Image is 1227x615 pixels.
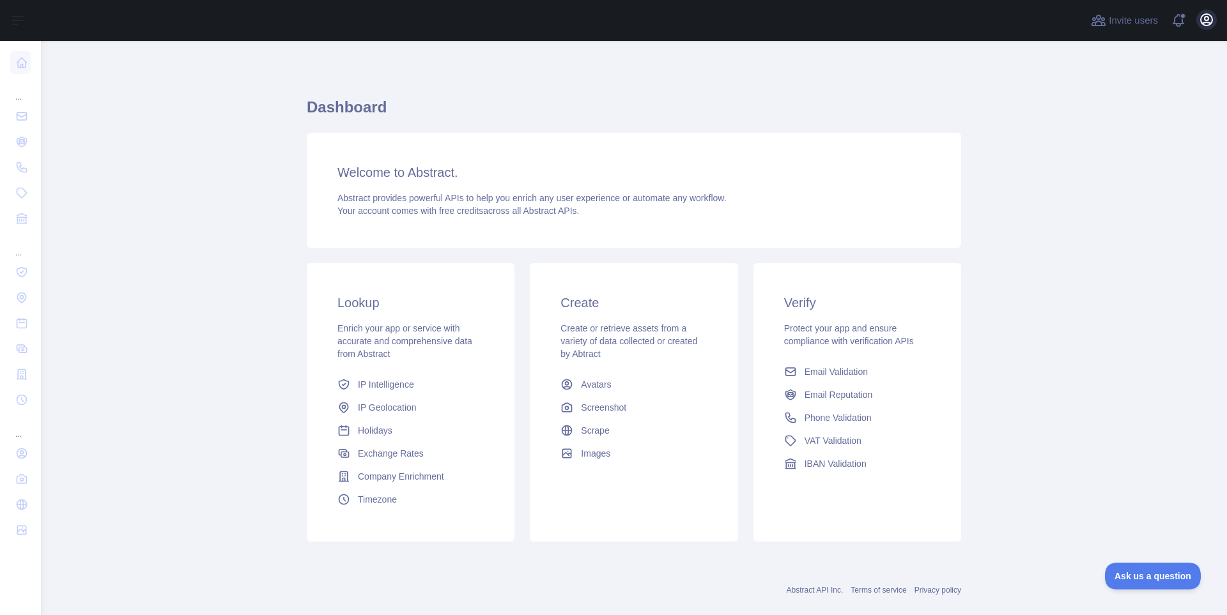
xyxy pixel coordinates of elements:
[779,406,936,429] a: Phone Validation
[787,586,844,595] a: Abstract API Inc.
[555,442,712,465] a: Images
[332,373,489,396] a: IP Intelligence
[560,294,707,312] h3: Create
[10,232,31,258] div: ...
[439,206,483,216] span: free credits
[337,206,579,216] span: Your account comes with across all Abstract APIs.
[358,401,417,414] span: IP Geolocation
[332,396,489,419] a: IP Geolocation
[10,77,31,102] div: ...
[779,429,936,452] a: VAT Validation
[581,378,611,391] span: Avatars
[805,365,868,378] span: Email Validation
[779,383,936,406] a: Email Reputation
[337,193,727,203] span: Abstract provides powerful APIs to help you enrich any user experience or automate any workflow.
[914,586,961,595] a: Privacy policy
[358,493,397,506] span: Timezone
[10,414,31,439] div: ...
[332,419,489,442] a: Holidays
[1088,10,1161,31] button: Invite users
[555,396,712,419] a: Screenshot
[555,373,712,396] a: Avatars
[332,465,489,488] a: Company Enrichment
[358,447,424,460] span: Exchange Rates
[581,401,626,414] span: Screenshot
[358,470,444,483] span: Company Enrichment
[779,360,936,383] a: Email Validation
[1105,563,1201,589] iframe: Toggle Customer Support
[805,434,861,447] span: VAT Validation
[555,419,712,442] a: Scrape
[805,411,872,424] span: Phone Validation
[784,294,930,312] h3: Verify
[805,388,873,401] span: Email Reputation
[332,488,489,511] a: Timezone
[851,586,906,595] a: Terms of service
[784,323,914,346] span: Protect your app and ensure compliance with verification APIs
[560,323,697,359] span: Create or retrieve assets from a variety of data collected or created by Abtract
[307,97,961,128] h1: Dashboard
[805,457,867,470] span: IBAN Validation
[332,442,489,465] a: Exchange Rates
[358,424,392,437] span: Holidays
[581,424,609,437] span: Scrape
[358,378,414,391] span: IP Intelligence
[337,294,484,312] h3: Lookup
[1109,13,1158,28] span: Invite users
[337,163,930,181] h3: Welcome to Abstract.
[779,452,936,475] a: IBAN Validation
[581,447,610,460] span: Images
[337,323,472,359] span: Enrich your app or service with accurate and comprehensive data from Abstract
